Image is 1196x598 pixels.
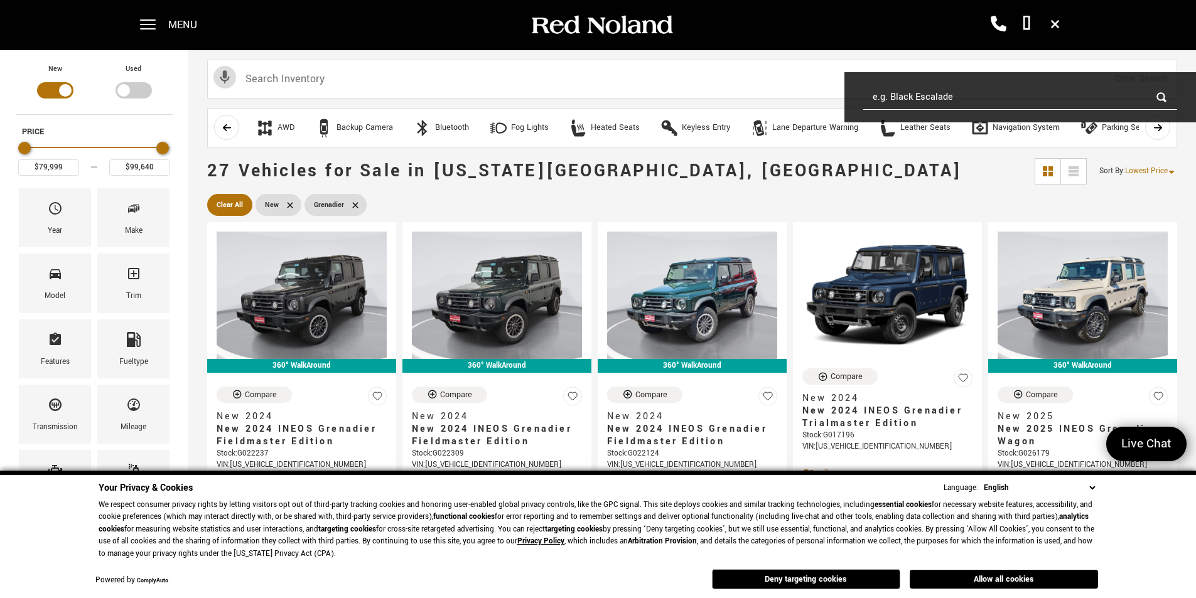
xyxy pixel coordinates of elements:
[48,459,63,486] span: Engine
[591,122,640,134] div: Heated Seats
[758,387,777,411] button: Save Vehicle
[607,387,682,403] button: Compare Vehicle
[562,115,647,141] button: Heated SeatsHeated Seats
[126,198,141,224] span: Make
[802,392,972,430] a: New 2024New 2024 INEOS Grenadier Trialmaster Edition
[910,570,1098,589] button: Allow all cookies
[126,394,141,420] span: Mileage
[545,524,603,535] strong: targeting cookies
[489,119,508,137] div: Fog Lights
[217,232,387,359] img: 2024 INEOS Grenadier Fieldmaster Edition
[802,441,972,452] div: VIN: [US_VEHICLE_IDENTIFICATION_NUMBER]
[412,423,573,448] span: New 2024 INEOS Grenadier Fieldmaster Edition
[988,359,1177,373] div: 360° WalkAround
[802,405,963,430] span: New 2024 INEOS Grenadier Trialmaster Edition
[121,420,146,434] div: Mileage
[97,450,170,509] div: ColorColor
[95,577,168,585] div: Powered by
[137,577,168,585] a: ComplyAuto
[635,389,667,400] div: Compare
[981,481,1098,494] select: Language Select
[998,232,1168,359] img: 2025 INEOS Grenadier Wagon
[607,448,777,459] div: Stock : G022124
[97,188,170,247] div: MakeMake
[413,119,432,137] div: Bluetooth
[48,224,62,238] div: Year
[529,14,674,36] img: Red Noland Auto Group
[682,122,730,134] div: Keyless Entry
[802,430,972,441] div: Stock : G017196
[998,410,1158,423] span: New 2025
[256,119,274,137] div: AWD
[126,63,141,75] label: Used
[802,232,972,359] img: 2024 INEOS Grenadier Trialmaster Edition
[1125,166,1168,176] span: Lowest Price
[998,459,1168,471] div: VIN: [US_VEHICLE_IDENTIFICATION_NUMBER]
[318,524,376,535] strong: targeting cookies
[245,389,277,400] div: Compare
[998,448,1168,459] div: Stock : G026179
[743,115,865,141] button: Lane Departure WarningLane Departure Warning
[607,232,777,359] img: 2024 INEOS Grenadier Fieldmaster Edition
[48,198,63,224] span: Year
[944,484,978,492] div: Language:
[998,387,1073,403] button: Compare Vehicle
[412,410,573,423] span: New 2024
[607,410,777,448] a: New 2024New 2024 INEOS Grenadier Fieldmaster Edition
[315,119,333,137] div: Backup Camera
[18,137,170,176] div: Price
[213,66,236,88] svg: Click to toggle on voice search
[998,410,1168,448] a: New 2025New 2025 INEOS Grenadier Wagon
[871,115,957,141] button: Leather SeatsLeather Seats
[41,355,70,369] div: Features
[217,410,377,423] span: New 2024
[1145,115,1170,140] button: scroll right
[217,387,292,403] button: Compare Vehicle
[607,423,768,448] span: New 2024 INEOS Grenadier Fieldmaster Edition
[48,263,63,289] span: Model
[440,389,472,400] div: Compare
[412,387,487,403] button: Compare Vehicle
[412,459,582,471] div: VIN: [US_VEHICLE_IDENTIFICATION_NUMBER]
[1099,166,1125,176] span: Sort By :
[277,122,294,134] div: AWD
[435,122,469,134] div: Bluetooth
[249,115,301,141] button: AWDAWD
[875,499,932,510] strong: essential cookies
[878,119,897,137] div: Leather Seats
[433,511,495,522] strong: functional cookies
[802,392,963,405] span: New 2024
[16,63,173,114] div: Filter by Vehicle Type
[33,420,78,434] div: Transmission
[1102,122,1191,134] div: Parking Sensors / Assist
[217,448,387,459] div: Stock : G022237
[207,359,396,373] div: 360° WalkAround
[402,359,591,373] div: 360° WalkAround
[19,319,91,378] div: FeaturesFeatures
[993,122,1060,134] div: Navigation System
[99,481,193,494] span: Your Privacy & Cookies
[1149,387,1168,411] button: Save Vehicle
[19,450,91,509] div: EngineEngine
[48,63,62,75] label: New
[126,263,141,289] span: Trim
[900,122,951,134] div: Leather Seats
[45,289,65,303] div: Model
[964,115,1067,141] button: Navigation SystemNavigation System
[1080,119,1099,137] div: Parking Sensors / Assist
[19,385,91,444] div: TransmissionTransmission
[517,536,564,547] a: Privacy Policy
[217,459,387,471] div: VIN: [US_VEHICLE_IDENTIFICATION_NUMBER]
[18,142,31,154] div: Minimum Price
[998,423,1158,448] span: New 2025 INEOS Grenadier Wagon
[802,467,972,479] div: Pricing Details - New 2024 INEOS Grenadier Trialmaster Edition With Navigation & 4WD
[368,387,387,411] button: Save Vehicle
[511,122,549,134] div: Fog Lights
[214,115,239,140] button: scroll left
[99,511,1089,535] strong: analytics cookies
[217,410,387,448] a: New 2024New 2024 INEOS Grenadier Fieldmaster Edition
[156,142,169,154] div: Maximum Price
[482,115,556,141] button: Fog LightsFog Lights
[563,387,582,411] button: Save Vehicle
[412,448,582,459] div: Stock : G022309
